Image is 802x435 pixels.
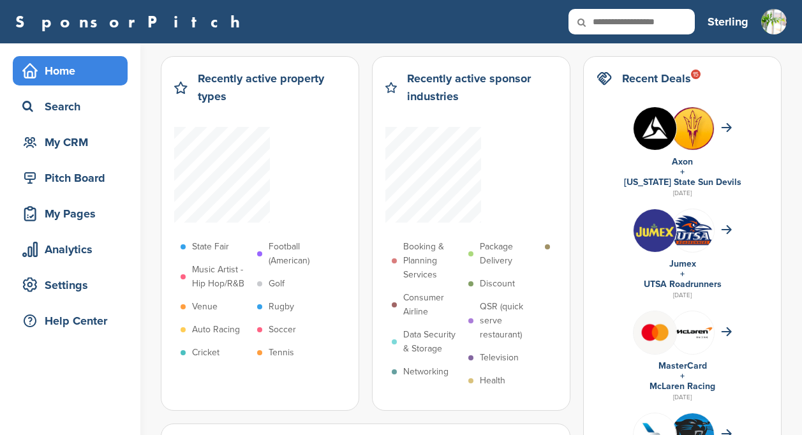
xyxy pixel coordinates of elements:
img: Mclaren racing logo [671,311,714,354]
p: Tennis [269,346,294,360]
p: State Fair [192,240,229,254]
a: [US_STATE] State Sun Devils [624,177,741,188]
a: Search [13,92,128,121]
a: + [680,269,685,279]
p: Booking & Planning Services [403,240,462,282]
a: Help Center [13,306,128,335]
a: My CRM [13,128,128,157]
a: My Pages [13,199,128,228]
p: Life [556,240,570,254]
p: Package Delivery [480,240,538,268]
a: Settings [13,270,128,300]
a: Pitch Board [13,163,128,193]
a: Jumex [669,258,696,269]
a: UTSA Roadrunners [644,279,722,290]
a: Sterling [708,8,748,36]
a: MasterCard [658,360,707,371]
p: Discount [480,277,515,291]
a: + [680,166,685,177]
a: Home [13,56,128,85]
img: Scboarel 400x400 [634,107,676,150]
div: [DATE] [597,290,768,301]
h2: Recent Deals [622,70,691,87]
img: Open uri20141112 64162 1eu47ya?1415809040 [671,213,714,247]
img: Mastercard logo [634,311,676,354]
p: Football (American) [269,240,327,268]
p: Cricket [192,346,219,360]
p: Rugby [269,300,294,314]
p: Soccer [269,323,296,337]
div: Pitch Board [19,166,128,189]
div: Home [19,59,128,82]
div: My Pages [19,202,128,225]
a: SponsorPitch [15,13,248,30]
h3: Sterling [708,13,748,31]
a: Analytics [13,235,128,264]
p: Auto Racing [192,323,240,337]
p: Data Security & Storage [403,328,462,356]
h2: Recently active property types [198,70,346,105]
p: Health [480,374,505,388]
div: Settings [19,274,128,297]
p: Consumer Airline [403,291,462,319]
img: Nag8r1eo 400x400 [671,107,714,150]
a: Axon [672,156,693,167]
div: My CRM [19,131,128,154]
p: Music Artist - Hip Hop/R&B [192,263,251,291]
a: + [680,371,685,381]
a: McLaren Racing [650,381,715,392]
div: Analytics [19,238,128,261]
p: Golf [269,277,285,291]
h2: Recently active sponsor industries [407,70,557,105]
p: Networking [403,365,449,379]
p: Television [480,351,519,365]
div: [DATE] [597,188,768,199]
div: Search [19,95,128,118]
img: Jumex logo svg vector 2 [634,209,676,252]
div: Help Center [19,309,128,332]
p: Venue [192,300,218,314]
div: 15 [691,70,701,79]
p: QSR (quick serve restaurant) [480,300,538,342]
div: [DATE] [597,392,768,403]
